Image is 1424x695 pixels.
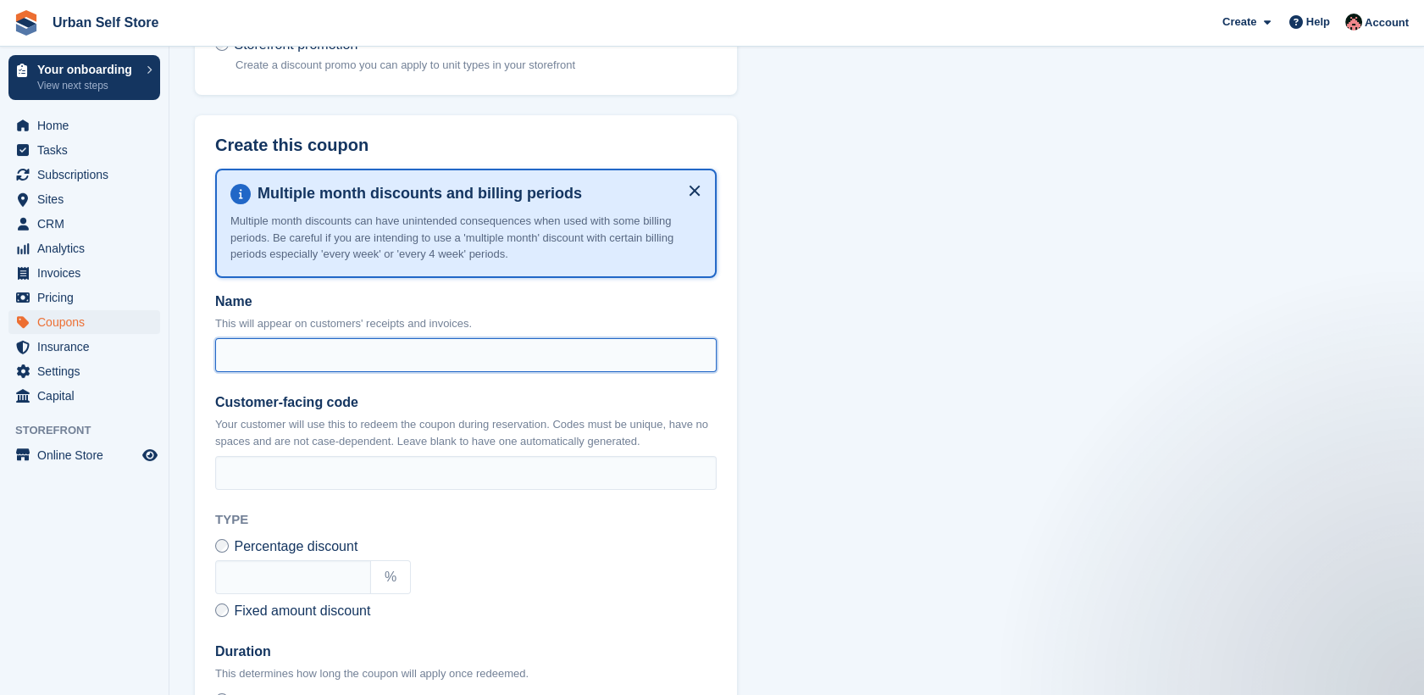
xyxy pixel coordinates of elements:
p: This will appear on customers' receipts and invoices. [215,315,717,332]
a: menu [8,138,160,162]
a: menu [8,187,160,211]
a: menu [8,443,160,467]
span: Analytics [37,236,139,260]
p: This determines how long the coupon will apply once redeemed. [215,665,717,682]
span: CRM [37,212,139,236]
a: menu [8,310,160,334]
span: Coupons [37,310,139,334]
a: menu [8,212,160,236]
h2: Type [215,510,717,530]
span: Invoices [37,261,139,285]
span: Pricing [37,286,139,309]
span: Account [1365,14,1409,31]
span: Insurance [37,335,139,359]
span: Online Store [37,443,139,467]
img: Josh Marshall [1345,14,1362,31]
input: Percentage discount [215,539,229,553]
span: Home [37,114,139,137]
a: menu [8,384,160,408]
h4: Multiple month discounts and billing periods [251,184,701,203]
span: Tasks [37,138,139,162]
img: stora-icon-8386f47178a22dfd0bd8f6a31ec36ba5ce8667c1dd55bd0f319d3a0aa187defe.svg [14,10,39,36]
a: Your onboarding View next steps [8,55,160,100]
span: Storefront [15,422,169,439]
label: Name [215,292,717,312]
p: Your onboarding [37,64,138,75]
label: Customer-facing code [215,392,717,413]
a: menu [8,261,160,285]
a: menu [8,163,160,186]
p: Your customer will use this to redeem the coupon during reservation. Codes must be unique, have n... [215,416,717,449]
a: menu [8,335,160,359]
a: menu [8,359,160,383]
a: menu [8,286,160,309]
span: Capital [37,384,139,408]
span: Create [1222,14,1256,31]
span: Fixed amount discount [234,603,370,618]
label: Duration [215,642,717,662]
p: View next steps [37,78,138,93]
a: Urban Self Store [46,8,165,36]
a: menu [8,236,160,260]
span: Percentage discount [234,539,357,553]
p: Multiple month discounts can have unintended consequences when used with some billing periods. Be... [230,213,701,263]
a: Preview store [140,445,160,465]
a: menu [8,114,160,137]
p: Create a discount promo you can apply to unit types in your storefront [235,57,575,74]
span: Settings [37,359,139,383]
h2: Create this coupon [215,136,717,155]
span: Sites [37,187,139,211]
span: Subscriptions [37,163,139,186]
span: Help [1306,14,1330,31]
input: Fixed amount discount [215,603,229,617]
